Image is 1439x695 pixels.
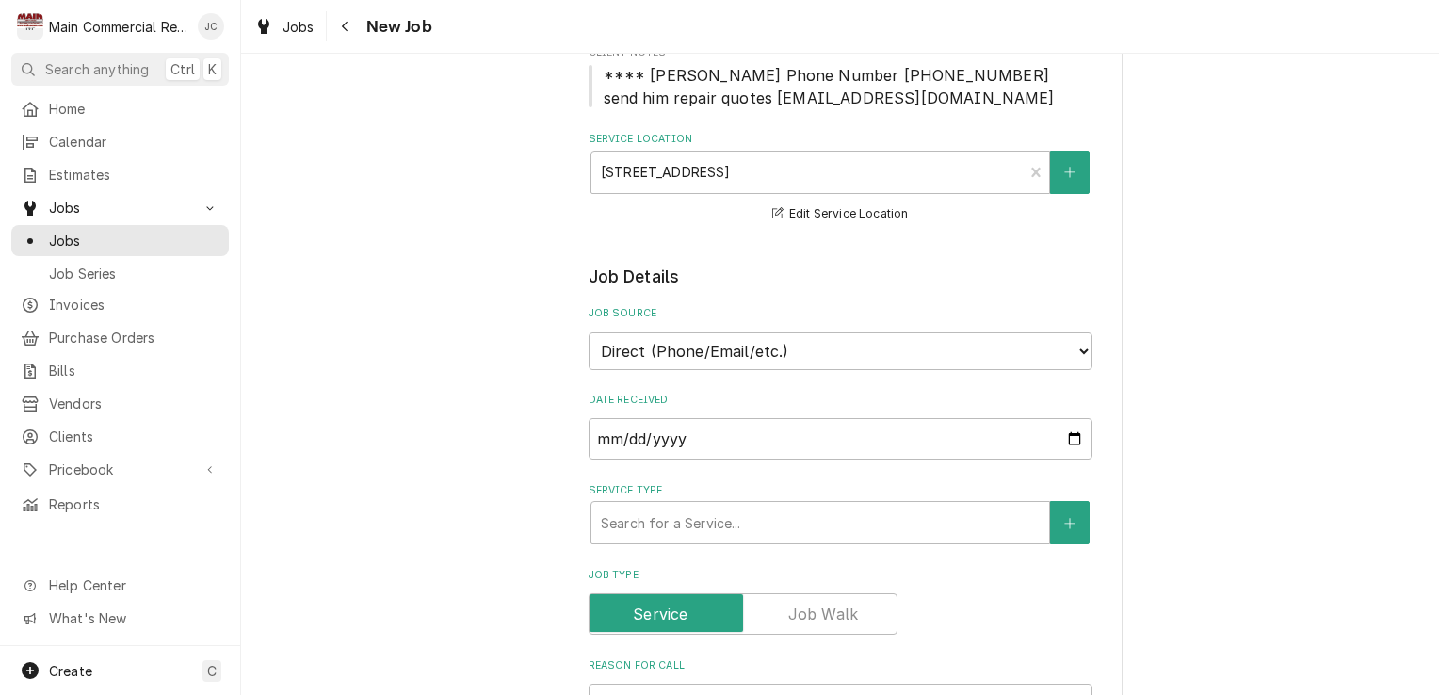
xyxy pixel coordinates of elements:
span: Help Center [49,575,218,595]
div: Client Notes [589,45,1092,108]
a: Estimates [11,159,229,190]
a: Vendors [11,388,229,419]
span: Jobs [49,198,191,218]
div: Main Commercial Refrigeration Service's Avatar [17,13,43,40]
div: Service Location [589,132,1092,225]
div: Job Type [589,568,1092,635]
label: Job Source [589,306,1092,321]
a: Invoices [11,289,229,320]
button: Navigate back [331,11,361,41]
a: Calendar [11,126,229,157]
button: Create New Location [1050,151,1090,194]
div: JC [198,13,224,40]
div: Jan Costello's Avatar [198,13,224,40]
label: Service Location [589,132,1092,147]
a: Go to Jobs [11,192,229,223]
a: Bills [11,355,229,386]
button: Edit Service Location [769,202,912,226]
a: Go to What's New [11,603,229,634]
span: Bills [49,361,219,380]
a: Jobs [247,11,322,42]
label: Job Type [589,568,1092,583]
span: Calendar [49,132,219,152]
span: Reports [49,494,219,514]
a: Clients [11,421,229,452]
a: Home [11,93,229,124]
svg: Create New Service [1064,517,1075,530]
a: Go to Help Center [11,570,229,601]
span: C [207,661,217,681]
input: yyyy-mm-dd [589,418,1092,460]
a: Jobs [11,225,229,256]
span: Jobs [49,231,219,251]
a: Purchase Orders [11,322,229,353]
div: M [17,13,43,40]
span: Jobs [283,17,315,37]
legend: Job Details [589,265,1092,289]
span: Home [49,99,219,119]
label: Service Type [589,483,1092,498]
a: Reports [11,489,229,520]
span: Client Notes [589,64,1092,109]
label: Reason For Call [589,658,1092,673]
span: K [208,59,217,79]
span: Create [49,663,92,679]
span: Job Series [49,264,219,283]
span: Clients [49,427,219,446]
span: Estimates [49,165,219,185]
a: Go to Pricebook [11,454,229,485]
button: Search anythingCtrlK [11,53,229,86]
div: Job Source [589,306,1092,369]
span: Vendors [49,394,219,413]
div: Main Commercial Refrigeration Service [49,17,187,37]
div: Date Received [589,393,1092,460]
span: What's New [49,608,218,628]
span: Pricebook [49,460,191,479]
span: Search anything [45,59,149,79]
span: New Job [361,14,432,40]
button: Create New Service [1050,501,1090,544]
a: Job Series [11,258,229,289]
span: Ctrl [170,59,195,79]
label: Date Received [589,393,1092,408]
div: Service Type [589,483,1092,544]
span: Purchase Orders [49,328,219,347]
span: Invoices [49,295,219,315]
span: **** [PERSON_NAME] Phone Number [PHONE_NUMBER] send him repair quotes [EMAIL_ADDRESS][DOMAIN_NAME] [604,66,1055,107]
svg: Create New Location [1064,166,1075,179]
